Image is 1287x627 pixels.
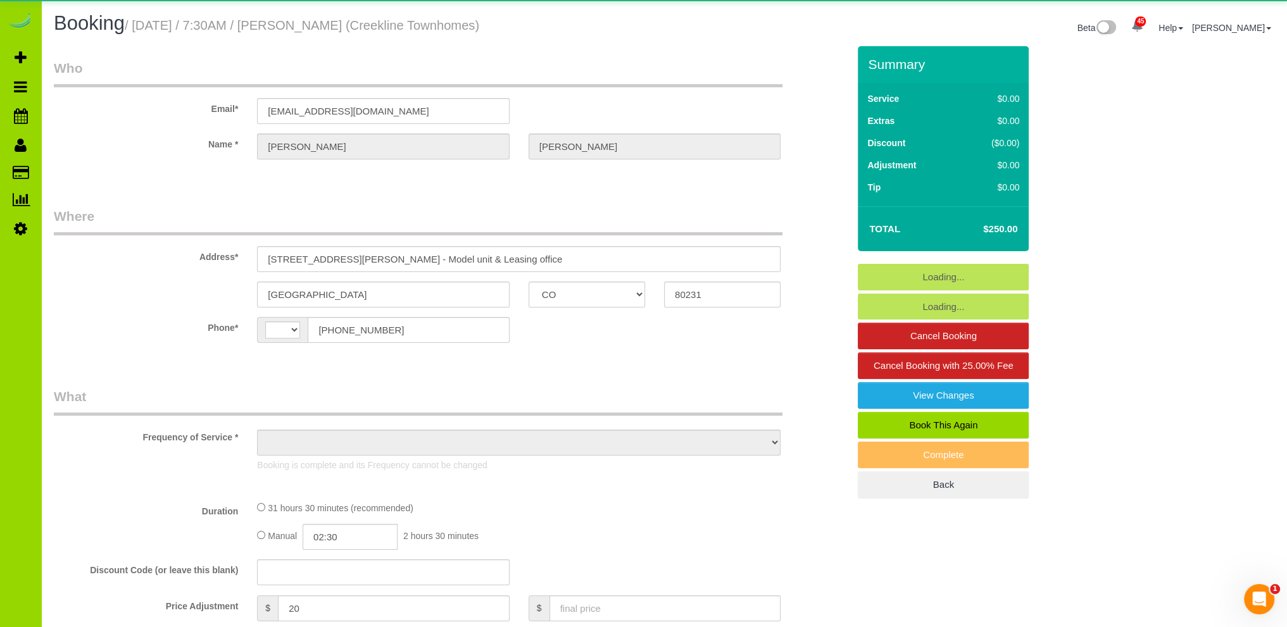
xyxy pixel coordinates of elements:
[858,352,1029,379] a: Cancel Booking with 25.00% Fee
[257,98,509,124] input: Email*
[257,282,509,307] input: City*
[54,12,125,34] span: Booking
[54,59,782,87] legend: Who
[44,98,248,115] label: Email*
[1158,23,1183,33] a: Help
[268,503,413,513] span: 31 hours 30 minutes (recommended)
[965,159,1019,171] div: $0.00
[868,57,1022,71] h3: Summary
[867,92,899,105] label: Service
[965,115,1019,127] div: $0.00
[257,133,509,159] input: First Name*
[858,471,1029,498] a: Back
[1192,23,1271,33] a: [PERSON_NAME]
[1244,584,1274,614] iframe: Intercom live chat
[257,459,781,471] p: Booking is complete and its Frequency cannot be changed
[858,382,1029,409] a: View Changes
[308,317,509,343] input: Phone*
[869,223,900,234] strong: Total
[125,18,479,32] small: / [DATE] / 7:30AM / [PERSON_NAME] (Creekline Townhomes)
[867,137,905,149] label: Discount
[529,133,781,159] input: Last Name*
[44,317,248,334] label: Phone*
[549,595,781,621] input: final price
[403,531,479,541] span: 2 hours 30 minutes
[867,159,916,171] label: Adjustment
[858,412,1029,438] a: Book This Again
[44,246,248,263] label: Address*
[257,595,278,621] span: $
[664,282,781,307] input: Zip Code*
[44,559,248,576] label: Discount Code (or leave this blank)
[945,224,1017,235] h4: $250.00
[8,13,33,30] img: Automaid Logo
[44,426,248,444] label: Frequency of Service *
[44,133,248,151] label: Name *
[858,323,1029,349] a: Cancel Booking
[867,181,881,194] label: Tip
[1125,13,1150,40] a: 45
[1135,16,1146,27] span: 45
[965,181,1019,194] div: $0.00
[44,500,248,518] label: Duration
[874,360,1014,371] span: Cancel Booking with 25.00% Fee
[44,595,248,612] label: Price Adjustment
[54,207,782,235] legend: Where
[965,137,1019,149] div: ($0.00)
[965,92,1019,105] div: $0.00
[1270,584,1280,594] span: 1
[1077,23,1117,33] a: Beta
[867,115,895,127] label: Extras
[54,387,782,416] legend: What
[529,595,549,621] span: $
[268,531,297,541] span: Manual
[1095,20,1116,37] img: New interface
